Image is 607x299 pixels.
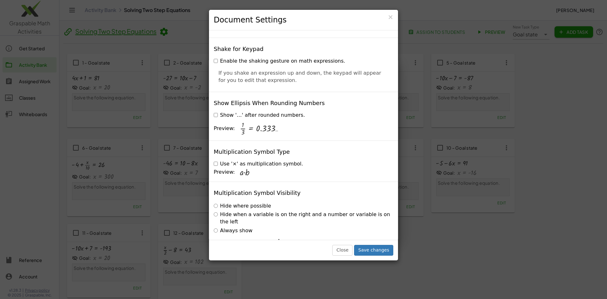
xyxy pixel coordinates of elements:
[214,227,253,234] label: Always show
[354,245,393,256] button: Save changes
[214,113,218,117] input: Show '…' after rounded numbers.
[214,58,345,65] label: Enable the shaking gesture on math expressions.
[214,211,393,226] label: Hide when a variable is on the right and a number or variable is on the left
[214,204,218,208] input: Hide where possible
[218,70,389,84] p: If you shake an expression up and down, the keypad will appear for you to edit that expression.
[214,112,305,119] label: Show '…' after rounded numbers.
[214,149,290,155] h4: Multiplication Symbol Type
[214,100,325,106] h4: Show Ellipsis When Rounding Numbers
[214,125,235,132] span: Preview:
[214,46,263,52] h4: Shake for Keypad
[214,212,218,216] input: Hide when a variable is on the right and a number or variable is on the left
[214,190,301,196] h4: Multiplication Symbol Visibility
[214,160,303,168] label: Use '×' as multiplication symbol.
[214,59,218,63] input: Enable the shaking gesture on math expressions.
[332,245,353,256] button: Close
[214,15,393,25] h3: Document Settings
[388,13,393,21] span: ×
[214,162,218,166] input: Use '×' as multiplication symbol.
[214,228,218,233] input: Always show
[214,169,235,176] span: Preview:
[388,14,393,21] button: Close
[214,202,271,210] label: Hide where possible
